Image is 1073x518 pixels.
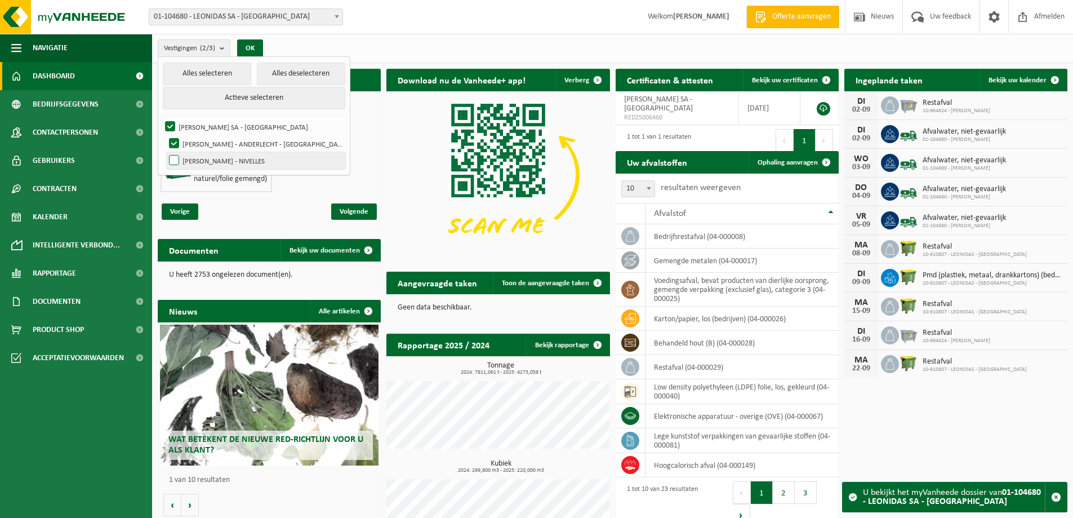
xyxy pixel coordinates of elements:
span: Restafval [923,99,990,108]
button: Alles selecteren [163,63,251,85]
span: 10-910807 - LEONIDAS - [GEOGRAPHIC_DATA] [923,309,1027,316]
span: Wat betekent de nieuwe RED-richtlijn voor u als klant? [168,435,363,455]
span: Volgende [331,203,377,220]
button: 1 [794,129,816,152]
img: BL-LQ-LV [899,181,918,200]
img: WB-1100-HPE-GN-50 [899,296,918,315]
td: restafval (04-000029) [645,355,839,379]
span: Restafval [923,242,1027,251]
a: Alle artikelen [310,300,380,322]
div: DI [850,126,872,135]
span: Afvalwater, niet-gevaarlijk [923,127,1006,136]
label: [PERSON_NAME] - ANDERLECHT - [GEOGRAPHIC_DATA] [167,135,345,152]
span: Restafval [923,357,1027,366]
span: Product Shop [33,316,84,344]
div: 02-09 [850,135,872,143]
span: Documenten [33,287,81,316]
span: 10 [621,180,655,197]
span: 10-964624 - [PERSON_NAME] [923,338,990,344]
span: Bedrijfsgegevens [33,90,99,118]
span: 10-910807 - LEONIDAS - [GEOGRAPHIC_DATA] [923,251,1027,258]
a: Wat betekent de nieuwe RED-richtlijn voor u als klant? [160,325,379,466]
span: [PERSON_NAME] SA - [GEOGRAPHIC_DATA] [624,95,693,113]
button: Vestigingen(2/3) [158,39,230,56]
span: Toon de aangevraagde taken [502,280,589,287]
td: lege kunststof verpakkingen van gevaarlijke stoffen (04-000081) [645,428,839,453]
button: OK [237,39,263,57]
span: Offerte aanvragen [769,11,834,23]
button: Actieve selecteren [163,87,345,109]
span: 2024: 299,800 m3 - 2025: 220,000 m3 [392,468,609,473]
h3: Tonnage [392,362,609,375]
span: 01-104680 - LEONIDAS SA - ANDERLECHT [149,9,342,25]
count: (2/3) [200,45,215,52]
span: Vestigingen [164,40,215,57]
strong: [PERSON_NAME] [673,12,729,21]
a: Bekijk uw certificaten [743,69,838,91]
div: 02-09 [850,106,872,114]
h2: Aangevraagde taken [386,272,488,294]
td: bedrijfsrestafval (04-000008) [645,224,839,249]
div: 16-09 [850,336,872,344]
span: Bekijk uw documenten [290,247,360,254]
div: WO [850,154,872,163]
span: Acceptatievoorwaarden [33,344,124,372]
div: DO [850,183,872,192]
div: 08-09 [850,250,872,258]
p: U heeft 2753 ongelezen document(en). [169,271,369,279]
div: 09-09 [850,278,872,286]
span: Kalender [33,203,68,231]
h2: Nieuws [158,300,208,322]
h2: Rapportage 2025 / 2024 [386,334,501,356]
img: Download de VHEPlus App [386,91,609,259]
button: Vorige [163,494,181,516]
span: Afvalwater, niet-gevaarlijk [923,185,1006,194]
div: 03-09 [850,163,872,171]
a: Ophaling aanvragen [749,151,838,174]
span: 01-104680 - LEONIDAS SA - ANDERLECHT [149,8,343,25]
button: Previous [776,129,794,152]
a: Bekijk uw documenten [281,239,380,262]
button: 3 [795,481,817,504]
div: MA [850,241,872,250]
span: Afvalwater, niet-gevaarlijk [923,214,1006,223]
div: VR [850,212,872,221]
div: 05-09 [850,221,872,229]
span: Vorige [162,203,198,220]
span: 10 [622,181,655,197]
span: Verberg [564,77,589,84]
button: Next [816,129,833,152]
span: Bekijk uw certificaten [752,77,818,84]
h2: Uw afvalstoffen [616,151,698,173]
div: 15-09 [850,307,872,315]
span: 01-104680 - [PERSON_NAME] [923,165,1006,172]
span: Ophaling aanvragen [758,159,818,166]
span: Dashboard [33,62,75,90]
p: Geen data beschikbaar. [398,304,598,312]
span: Contracten [33,175,77,203]
a: Bekijk uw kalender [979,69,1066,91]
td: elektronische apparatuur - overige (OVE) (04-000067) [645,404,839,428]
div: DI [850,97,872,106]
div: DI [850,269,872,278]
span: Navigatie [33,34,68,62]
td: low density polyethyleen (LDPE) folie, los, gekleurd (04-000040) [645,379,839,404]
img: BL-LQ-LV [899,152,918,171]
span: 01-104680 - [PERSON_NAME] [923,223,1006,229]
button: Alles deselecteren [257,63,345,85]
button: 2 [773,481,795,504]
button: Volgende [181,494,199,516]
span: 2024: 7811,061 t - 2025: 4273,058 t [392,370,609,375]
div: MA [850,356,872,365]
label: [PERSON_NAME] - NIVELLES [167,152,345,169]
label: [PERSON_NAME] SA - [GEOGRAPHIC_DATA] [163,118,345,135]
button: 1 [751,481,773,504]
a: Offerte aanvragen [746,6,839,28]
div: MA [850,298,872,307]
img: BL-LQ-LV [899,123,918,143]
span: Rapportage [33,259,76,287]
td: gemengde metalen (04-000017) [645,249,839,273]
span: Contactpersonen [33,118,98,147]
td: behandeld hout (B) (04-000028) [645,331,839,355]
a: Bekijk rapportage [526,334,609,356]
